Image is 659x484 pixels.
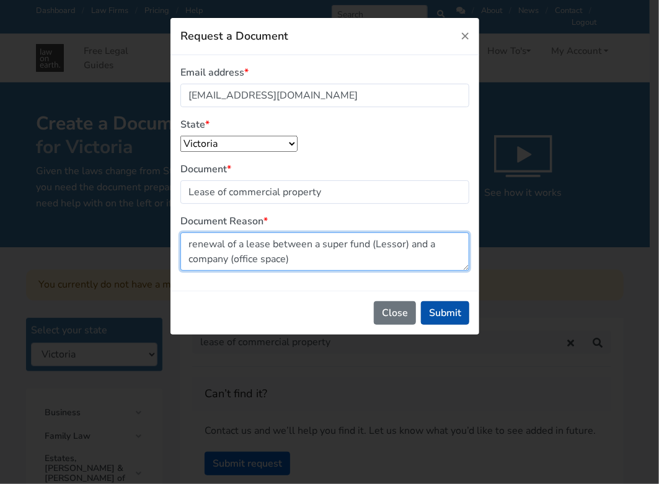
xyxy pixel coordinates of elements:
[180,162,231,177] label: Document
[180,180,469,204] input: Document name
[180,214,268,229] label: Document Reason
[180,28,288,45] h5: Request a Document
[180,117,210,132] label: State
[421,301,469,325] button: Submit
[180,65,249,80] label: Email address
[180,84,469,107] input: Enter email
[451,18,479,53] button: Close
[374,301,416,325] button: Close
[461,25,469,45] span: ×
